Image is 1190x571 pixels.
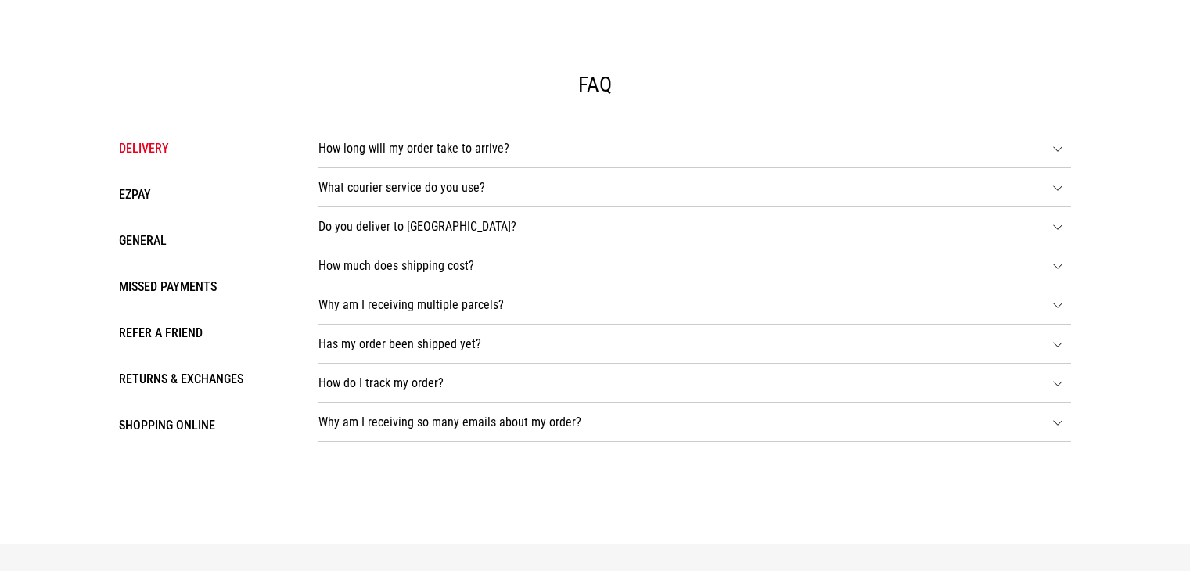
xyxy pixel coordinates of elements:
li: Shopping Online [119,414,287,436]
li: Refer a Friend [119,321,287,344]
li: How much does shipping cost? [318,246,1071,285]
li: What courier service do you use? [318,168,1071,207]
li: Missed Payments [119,275,287,298]
li: Why am I receiving so many emails about my order? [318,403,1071,442]
h1: FAQ [119,72,1072,97]
li: EZPAY [119,183,287,206]
li: Returns & Exchanges [119,368,287,390]
li: Delivery [119,137,287,160]
li: Why am I receiving multiple parcels? [318,285,1071,325]
li: How long will my order take to arrive? [318,129,1071,168]
li: How do I track my order? [318,364,1071,403]
li: General [119,229,287,252]
li: Do you deliver to [GEOGRAPHIC_DATA]? [318,207,1071,246]
li: Has my order been shipped yet? [318,325,1071,364]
